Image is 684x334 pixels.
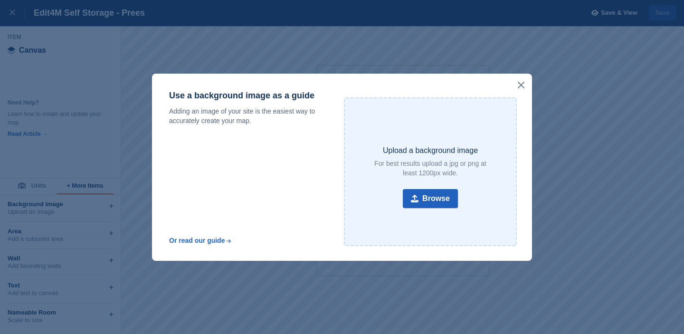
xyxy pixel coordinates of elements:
p: Upload a background image [383,146,478,155]
button: Browse [403,189,458,208]
p: For best results upload a jpg or png at least 1200px wide. [371,159,490,178]
p: Adding an image of your site is the easiest way to accurately create your map. [169,106,327,125]
p: Use a background image as a guide [169,91,327,101]
a: Or read our guide [169,237,232,244]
